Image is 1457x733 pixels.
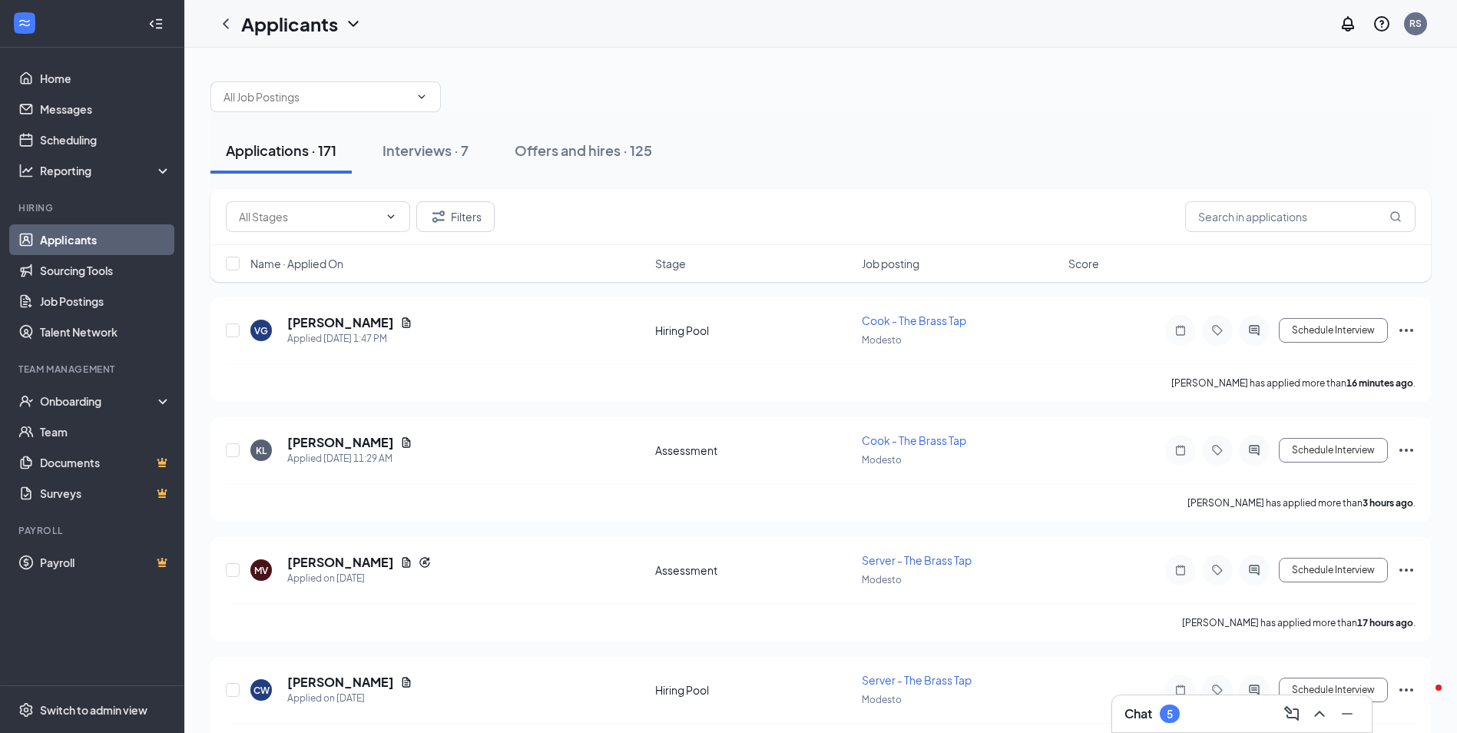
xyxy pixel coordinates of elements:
button: Schedule Interview [1279,558,1388,582]
div: Hiring [18,201,168,214]
span: Stage [655,256,686,271]
b: 17 hours ago [1357,617,1413,629]
div: MV [254,564,268,577]
svg: Collapse [148,16,164,32]
svg: Tag [1208,324,1227,337]
div: CW [253,684,270,697]
button: Schedule Interview [1279,678,1388,702]
div: Applied [DATE] 1:47 PM [287,331,412,347]
div: Applied on [DATE] [287,691,412,706]
div: Assessment [655,443,853,458]
svg: Document [400,556,412,569]
svg: UserCheck [18,393,34,409]
svg: WorkstreamLogo [17,15,32,31]
input: All Job Postings [224,88,409,105]
p: [PERSON_NAME] has applied more than . [1171,376,1416,390]
span: Cook - The Brass Tap [862,433,966,447]
div: KL [256,444,267,457]
h5: [PERSON_NAME] [287,314,394,331]
div: Assessment [655,562,853,578]
a: Home [40,63,171,94]
svg: Document [400,317,412,329]
span: Modesto [862,694,902,705]
div: Interviews · 7 [382,141,469,160]
svg: Reapply [419,556,431,569]
svg: Tag [1208,564,1227,576]
svg: Notifications [1339,15,1357,33]
svg: ChevronUp [1310,705,1329,723]
svg: ComposeMessage [1283,705,1301,723]
svg: Document [400,436,412,449]
div: Applied [DATE] 11:29 AM [287,451,412,466]
svg: Settings [18,702,34,718]
h1: Applicants [241,11,338,37]
input: All Stages [239,208,379,225]
button: Schedule Interview [1279,438,1388,463]
button: Schedule Interview [1279,318,1388,343]
svg: ChevronDown [416,91,428,103]
svg: ActiveChat [1245,684,1263,696]
svg: Tag [1208,444,1227,456]
span: Server - The Brass Tap [862,673,972,687]
svg: Ellipses [1397,561,1416,579]
svg: Note [1171,444,1190,456]
div: RS [1409,17,1422,30]
svg: ActiveChat [1245,564,1263,576]
div: 5 [1167,708,1173,721]
a: PayrollCrown [40,547,171,578]
svg: ChevronLeft [217,15,235,33]
svg: ChevronDown [385,211,397,223]
div: Onboarding [40,393,158,409]
span: Name · Applied On [250,256,343,271]
svg: Document [400,676,412,688]
span: Modesto [862,574,902,585]
p: [PERSON_NAME] has applied more than . [1182,616,1416,629]
a: Sourcing Tools [40,255,171,286]
input: Search in applications [1185,201,1416,232]
h5: [PERSON_NAME] [287,554,394,571]
b: 3 hours ago [1363,497,1413,509]
span: Server - The Brass Tap [862,553,972,567]
div: Hiring Pool [655,682,853,698]
h5: [PERSON_NAME] [287,674,394,691]
div: Applications · 171 [226,141,336,160]
a: Team [40,416,171,447]
svg: QuestionInfo [1373,15,1391,33]
svg: Ellipses [1397,321,1416,340]
a: Applicants [40,224,171,255]
div: Applied on [DATE] [287,571,431,586]
svg: Ellipses [1397,681,1416,699]
a: Messages [40,94,171,124]
svg: Note [1171,324,1190,337]
div: Switch to admin view [40,702,147,718]
div: Reporting [40,163,172,178]
svg: MagnifyingGlass [1389,211,1402,223]
span: Score [1068,256,1099,271]
svg: ActiveChat [1245,444,1263,456]
svg: Analysis [18,163,34,178]
a: DocumentsCrown [40,447,171,478]
div: VG [254,324,268,337]
b: 16 minutes ago [1346,377,1413,389]
svg: Ellipses [1397,441,1416,459]
div: Offers and hires · 125 [515,141,652,160]
button: ComposeMessage [1280,701,1304,726]
span: Modesto [862,454,902,466]
svg: ActiveChat [1245,324,1263,337]
svg: Note [1171,684,1190,696]
span: Modesto [862,334,902,346]
a: Talent Network [40,317,171,347]
div: Team Management [18,363,168,376]
svg: Minimize [1338,705,1356,723]
h5: [PERSON_NAME] [287,434,394,451]
button: Minimize [1335,701,1359,726]
span: Job posting [862,256,919,271]
a: Job Postings [40,286,171,317]
div: Hiring Pool [655,323,853,338]
a: SurveysCrown [40,478,171,509]
a: Scheduling [40,124,171,155]
div: Payroll [18,524,168,537]
iframe: Intercom live chat [1405,681,1442,718]
button: Filter Filters [416,201,495,232]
